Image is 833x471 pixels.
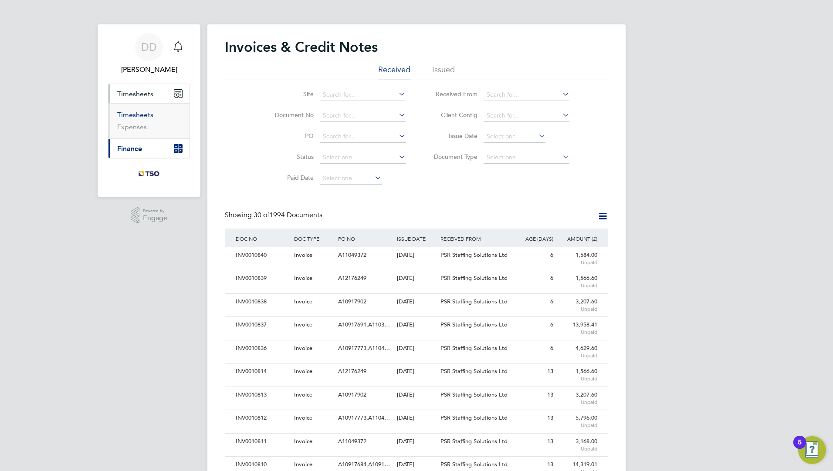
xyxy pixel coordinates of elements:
[555,294,599,316] div: 3,207.60
[395,317,439,333] div: [DATE]
[117,111,153,119] a: Timesheets
[440,274,508,282] span: PSR Staffing Solutions Ltd
[338,321,390,328] span: A10917691,A1103…
[338,274,366,282] span: A12176249
[555,434,599,456] div: 3,168.00
[320,110,406,122] input: Search for...
[550,344,553,352] span: 6
[558,306,597,313] span: Unpaid
[440,391,508,398] span: PSR Staffing Solutions Ltd
[427,132,477,140] label: Issue Date
[143,207,167,215] span: Powered by
[143,215,167,222] span: Engage
[338,461,390,468] span: A10917684,A1091…
[440,321,508,328] span: PSR Staffing Solutions Ltd
[264,90,314,98] label: Site
[440,298,508,305] span: PSR Staffing Solutions Ltd
[427,90,477,98] label: Received From
[555,410,599,433] div: 5,796.00
[294,344,312,352] span: Invoice
[427,153,477,161] label: Document Type
[484,151,569,164] input: Select one
[395,340,439,357] div: [DATE]
[234,434,292,450] div: INV0010811
[294,437,312,445] span: Invoice
[108,64,190,75] span: Deslyn Darbeau
[254,211,322,219] span: 1994 Documents
[395,387,439,403] div: [DATE]
[427,111,477,119] label: Client Config
[440,414,508,421] span: PSR Staffing Solutions Ltd
[395,410,439,426] div: [DATE]
[558,259,597,266] span: Unpaid
[555,317,599,340] div: 13,958.41
[234,270,292,286] div: INV0010839
[550,274,553,282] span: 6
[550,298,553,305] span: 6
[320,131,406,143] input: Search for...
[395,363,439,380] div: [DATE]
[438,229,511,249] div: RECEIVED FROM
[555,270,599,293] div: 1,566.60
[117,123,147,131] a: Expenses
[320,151,406,164] input: Select one
[320,172,382,185] input: Select one
[234,387,292,403] div: INV0010813
[98,24,200,197] nav: Main navigation
[440,344,508,352] span: PSR Staffing Solutions Ltd
[550,321,553,328] span: 6
[547,367,553,375] span: 13
[131,207,168,224] a: Powered byEngage
[264,132,314,140] label: PO
[440,437,508,445] span: PSR Staffing Solutions Ltd
[547,391,553,398] span: 13
[558,282,597,289] span: Unpaid
[395,270,439,286] div: [DATE]
[555,247,599,270] div: 1,584.00
[264,174,314,182] label: Paid Date
[440,461,508,468] span: PSR Staffing Solutions Ltd
[395,434,439,450] div: [DATE]
[558,445,597,452] span: Unpaid
[511,229,555,249] div: AGE (DAYS)
[294,367,312,375] span: Invoice
[440,367,508,375] span: PSR Staffing Solutions Ltd
[484,110,569,122] input: Search for...
[108,103,190,138] div: Timesheets
[294,414,312,421] span: Invoice
[558,422,597,429] span: Unpaid
[320,89,406,101] input: Search for...
[558,329,597,336] span: Unpaid
[234,229,292,249] div: DOC NO
[558,375,597,382] span: Unpaid
[484,89,569,101] input: Search for...
[108,33,190,75] a: DD[PERSON_NAME]
[798,436,826,464] button: Open Resource Center, 5 new notifications
[338,251,366,259] span: A11049372
[395,229,439,249] div: ISSUE DATE
[234,340,292,357] div: INV0010836
[798,442,802,454] div: 5
[555,340,599,363] div: 4,629.60
[294,461,312,468] span: Invoice
[234,247,292,263] div: INV0010840
[338,437,366,445] span: A11049372
[292,229,336,249] div: DOC TYPE
[225,38,378,56] h2: Invoices & Credit Notes
[440,251,508,259] span: PSR Staffing Solutions Ltd
[234,363,292,380] div: INV0010814
[547,461,553,468] span: 13
[225,211,324,220] div: Showing
[432,64,455,80] li: Issued
[141,41,157,53] span: DD
[294,251,312,259] span: Invoice
[234,294,292,310] div: INV0010838
[294,298,312,305] span: Invoice
[484,131,545,143] input: Select one
[108,84,190,103] button: Timesheets
[254,211,269,219] span: 30 of
[294,391,312,398] span: Invoice
[134,167,164,181] img: tso-uk-logo-retina.png
[338,414,390,421] span: A10917773,A1104…
[555,229,599,249] div: AMOUNT (£)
